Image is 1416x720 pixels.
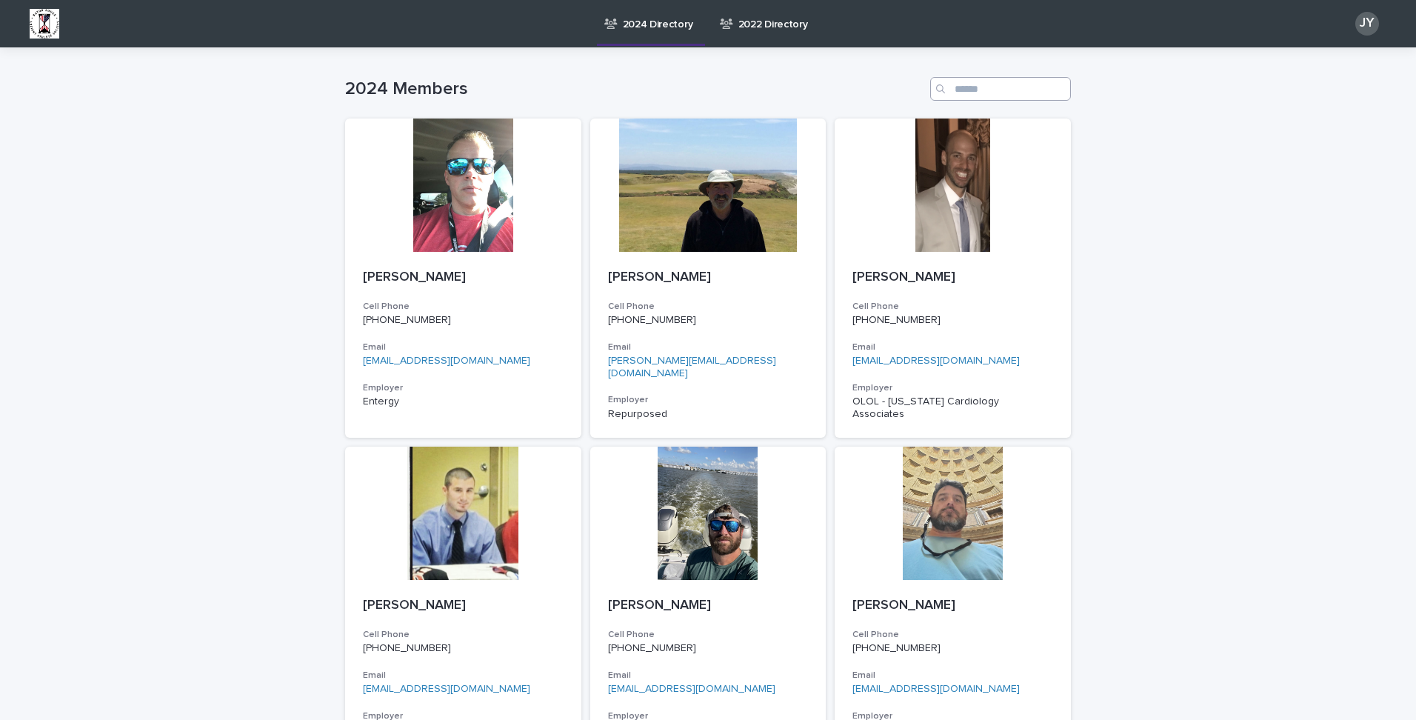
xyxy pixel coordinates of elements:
a: [PHONE_NUMBER] [852,643,941,653]
a: [PHONE_NUMBER] [363,315,451,325]
h3: Employer [363,382,564,394]
h3: Email [852,341,1053,353]
a: [EMAIL_ADDRESS][DOMAIN_NAME] [852,356,1020,366]
a: [PHONE_NUMBER] [608,315,696,325]
p: [PERSON_NAME] [363,270,564,286]
p: [PERSON_NAME] [608,598,809,614]
a: [PHONE_NUMBER] [852,315,941,325]
p: [PERSON_NAME] [363,598,564,614]
h3: Cell Phone [608,629,809,641]
h3: Employer [852,382,1053,394]
a: [PERSON_NAME]Cell Phone[PHONE_NUMBER]Email[PERSON_NAME][EMAIL_ADDRESS][DOMAIN_NAME]EmployerRepurp... [590,119,826,438]
input: Search [930,77,1071,101]
p: Entergy [363,396,564,408]
h3: Cell Phone [608,301,809,313]
a: [PHONE_NUMBER] [363,643,451,653]
h3: Email [608,341,809,353]
p: [PERSON_NAME] [608,270,809,286]
h3: Email [852,670,1053,681]
div: JY [1355,12,1379,36]
a: [EMAIL_ADDRESS][DOMAIN_NAME] [363,356,530,366]
h3: Email [363,341,564,353]
a: [PERSON_NAME][EMAIL_ADDRESS][DOMAIN_NAME] [608,356,776,379]
h3: Email [363,670,564,681]
p: OLOL - [US_STATE] Cardiology Associates [852,396,1053,421]
a: [PERSON_NAME]Cell Phone[PHONE_NUMBER]Email[EMAIL_ADDRESS][DOMAIN_NAME]EmployerOLOL - [US_STATE] C... [835,119,1071,438]
p: [PERSON_NAME] [852,598,1053,614]
img: BsxibNoaTPe9uU9VL587 [30,9,59,39]
a: [EMAIL_ADDRESS][DOMAIN_NAME] [363,684,530,694]
h3: Cell Phone [363,629,564,641]
a: [EMAIL_ADDRESS][DOMAIN_NAME] [608,684,775,694]
h3: Cell Phone [852,301,1053,313]
h1: 2024 Members [345,79,924,100]
h3: Email [608,670,809,681]
a: [PERSON_NAME]Cell Phone[PHONE_NUMBER]Email[EMAIL_ADDRESS][DOMAIN_NAME]EmployerEntergy [345,119,581,438]
a: [PHONE_NUMBER] [608,643,696,653]
h3: Cell Phone [852,629,1053,641]
h3: Employer [608,394,809,406]
p: Repurposed [608,408,809,421]
p: [PERSON_NAME] [852,270,1053,286]
h3: Cell Phone [363,301,564,313]
a: [EMAIL_ADDRESS][DOMAIN_NAME] [852,684,1020,694]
